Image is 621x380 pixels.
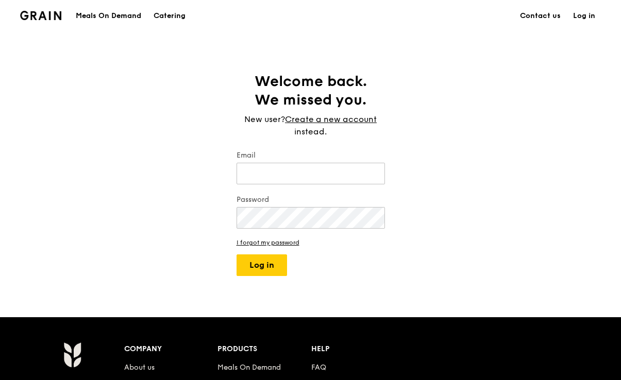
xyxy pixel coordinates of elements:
[285,113,377,126] a: Create a new account
[311,363,326,372] a: FAQ
[237,150,385,161] label: Email
[154,1,186,31] div: Catering
[237,239,385,246] a: I forgot my password
[567,1,601,31] a: Log in
[20,11,62,20] img: Grain
[294,127,327,136] span: instead.
[237,72,385,109] h1: Welcome back. We missed you.
[124,342,218,356] div: Company
[63,342,81,368] img: Grain
[217,363,281,372] a: Meals On Demand
[237,195,385,205] label: Password
[147,1,192,31] a: Catering
[76,1,141,31] div: Meals On Demand
[514,1,567,31] a: Contact us
[124,363,155,372] a: About us
[311,342,405,356] div: Help
[244,114,285,124] span: New user?
[217,342,311,356] div: Products
[237,254,287,276] button: Log in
